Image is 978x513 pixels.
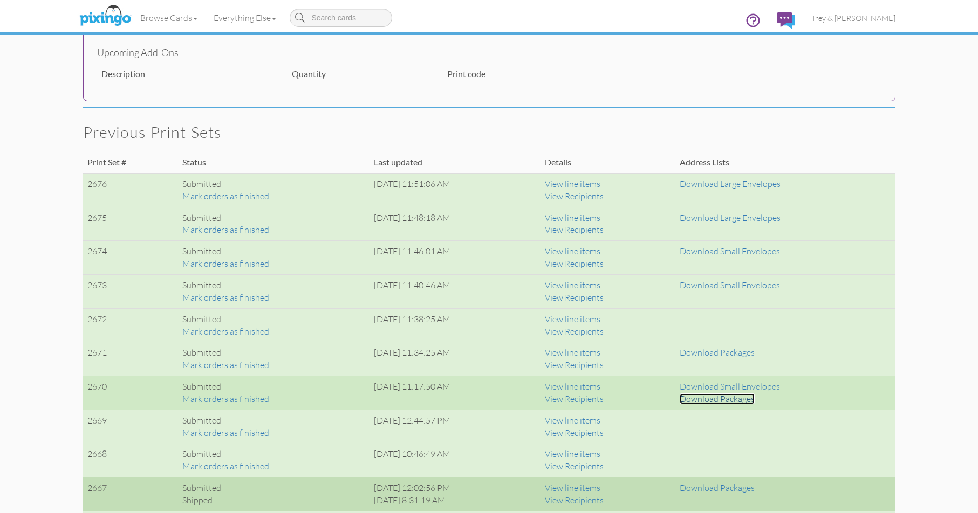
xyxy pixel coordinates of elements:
td: 2671 [83,342,178,376]
td: 2674 [83,241,178,275]
a: Mark orders as finished [182,427,269,438]
a: View line items [545,415,600,426]
a: Mark orders as finished [182,359,269,370]
div: [DATE] 11:51:06 AM [374,178,536,190]
a: View line items [545,482,600,493]
td: Status [178,152,370,173]
td: Description [97,64,288,85]
div: [DATE] 11:17:50 AM [374,380,536,393]
div: Submitted [182,346,365,359]
a: View Recipients [545,359,604,370]
a: View Recipients [545,191,604,202]
h2: Previous print sets [83,124,885,141]
div: [DATE] 11:34:25 AM [374,346,536,359]
div: Submitted [182,448,365,460]
div: [DATE] 11:46:01 AM [374,245,536,258]
a: Download Small Envelopes [680,280,780,290]
td: 2669 [83,410,178,443]
div: Submitted [182,414,365,427]
a: Mark orders as finished [182,191,269,202]
a: Download Small Envelopes [680,246,780,256]
div: Submitted [182,313,365,325]
a: Download Packages [680,347,755,358]
a: Mark orders as finished [182,224,269,235]
div: Submitted [182,279,365,292]
td: Quantity [288,64,443,85]
img: comments.svg [777,12,795,29]
a: Browse Cards [132,4,206,31]
a: View line items [545,448,600,459]
td: 2670 [83,376,178,410]
a: View Recipients [545,393,604,404]
input: Search cards [290,9,392,27]
a: Download Packages [680,393,755,404]
div: Submitted [182,178,365,190]
div: [DATE] 11:40:46 AM [374,279,536,292]
div: Submitted [182,212,365,224]
div: [DATE] 11:48:18 AM [374,212,536,224]
a: Trey & [PERSON_NAME] [803,4,904,32]
a: Download Large Envelopes [680,212,781,223]
a: Download Packages [680,482,755,493]
div: [DATE] 11:38:25 AM [374,313,536,325]
td: 2667 [83,477,178,511]
a: View line items [545,381,600,392]
td: 2675 [83,207,178,241]
a: View Recipients [545,258,604,269]
td: Details [541,152,676,173]
a: View Recipients [545,427,604,438]
td: Address Lists [675,152,895,173]
a: Mark orders as finished [182,292,269,303]
a: Everything Else [206,4,284,31]
a: Download Small Envelopes [680,381,780,392]
a: Mark orders as finished [182,258,269,269]
a: View line items [545,280,600,290]
a: View line items [545,347,600,358]
a: View Recipients [545,461,604,472]
div: [DATE] 12:44:57 PM [374,414,536,427]
span: Trey & [PERSON_NAME] [811,13,895,23]
td: Print code [443,64,614,85]
a: Mark orders as finished [182,461,269,472]
div: [DATE] 8:31:19 AM [374,494,536,507]
a: View Recipients [545,326,604,337]
a: View line items [545,178,600,189]
div: Shipped [182,494,365,507]
a: View Recipients [545,224,604,235]
td: Last updated [370,152,541,173]
h4: Upcoming add-ons [97,47,614,58]
a: Mark orders as finished [182,326,269,337]
div: Submitted [182,245,365,258]
td: Print Set # [83,152,178,173]
a: Mark orders as finished [182,393,269,404]
a: Download Large Envelopes [680,178,781,189]
a: View line items [545,246,600,256]
div: [DATE] 10:46:49 AM [374,448,536,460]
td: 2676 [83,173,178,207]
div: Submitted [182,482,365,494]
td: 2673 [83,274,178,308]
div: [DATE] 12:02:56 PM [374,482,536,494]
a: View Recipients [545,292,604,303]
td: 2668 [83,443,178,477]
a: View Recipients [545,495,604,505]
a: View line items [545,212,600,223]
div: Submitted [182,380,365,393]
a: View line items [545,314,600,324]
img: pixingo logo [77,3,134,30]
td: 2672 [83,308,178,342]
